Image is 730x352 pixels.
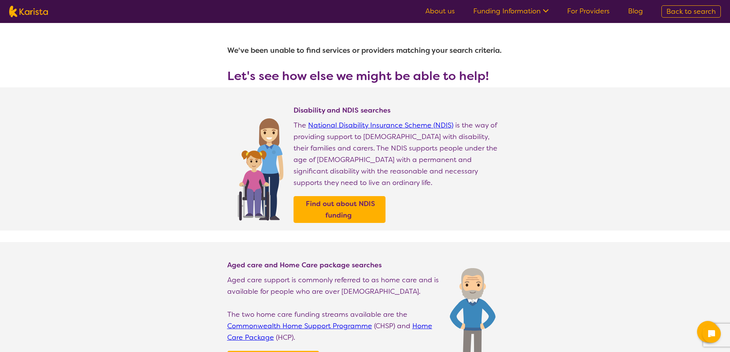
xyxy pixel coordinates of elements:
[473,7,549,16] a: Funding Information
[425,7,455,16] a: About us
[9,6,48,17] img: Karista logo
[661,5,721,18] a: Back to search
[227,274,442,297] p: Aged care support is commonly referred to as home care and is available for people who are over [...
[227,69,503,83] h3: Let's see how else we might be able to help!
[235,113,286,221] img: Find NDIS and Disability services and providers
[227,309,442,343] p: The two home care funding streams available are the (CHSP) and (HCP).
[567,7,610,16] a: For Providers
[295,198,384,221] a: Find out about NDIS funding
[227,260,442,270] h4: Aged care and Home Care package searches
[294,120,503,188] p: The is the way of providing support to [DEMOGRAPHIC_DATA] with disability, their families and car...
[227,321,372,331] a: Commonwealth Home Support Programme
[697,321,719,342] button: Channel Menu
[306,199,375,220] b: Find out about NDIS funding
[628,7,643,16] a: Blog
[308,121,453,130] a: National Disability Insurance Scheme (NDIS)
[227,41,503,60] h1: We've been unable to find services or providers matching your search criteria.
[666,7,716,16] span: Back to search
[294,106,503,115] h4: Disability and NDIS searches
